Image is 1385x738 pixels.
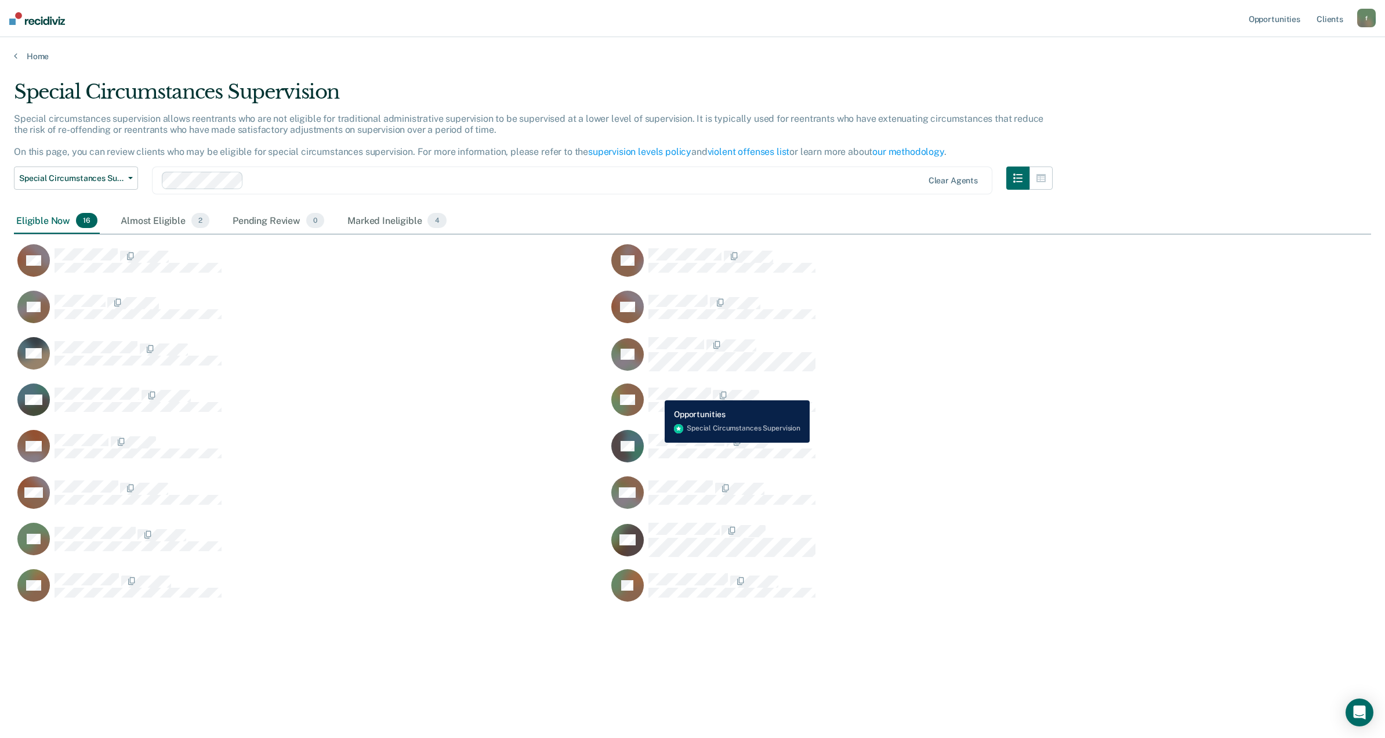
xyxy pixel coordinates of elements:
[14,80,1053,113] div: Special Circumstances Supervision
[14,569,608,615] div: CaseloadOpportunityCell-445BQ
[608,569,1202,615] div: CaseloadOpportunityCell-6306S
[306,213,324,228] span: 0
[427,213,446,228] span: 4
[14,208,100,234] div: Eligible Now16
[608,429,1202,476] div: CaseloadOpportunityCell-8114X
[345,208,449,234] div: Marked Ineligible4
[608,476,1202,522] div: CaseloadOpportunityCell-620HE
[14,476,608,522] div: CaseloadOpportunityCell-771GG
[14,51,1371,62] a: Home
[14,337,608,383] div: CaseloadOpportunityCell-2005X
[76,213,97,228] span: 16
[608,244,1202,290] div: CaseloadOpportunityCell-674GK
[1346,699,1373,726] div: Open Intercom Messenger
[14,167,138,190] button: Special Circumstances Supervision
[1357,9,1376,27] button: f
[9,12,65,25] img: Recidiviz
[14,383,608,429] div: CaseloadOpportunityCell-508DP
[872,146,944,157] a: our methodology
[14,290,608,337] div: CaseloadOpportunityCell-658HN
[929,176,978,186] div: Clear agents
[191,213,209,228] span: 2
[608,337,1202,383] div: CaseloadOpportunityCell-964GC
[608,383,1202,429] div: CaseloadOpportunityCell-124JW
[19,173,124,183] span: Special Circumstances Supervision
[14,522,608,569] div: CaseloadOpportunityCell-3220U
[608,290,1202,337] div: CaseloadOpportunityCell-300HO
[708,146,790,157] a: violent offenses list
[588,146,691,157] a: supervision levels policy
[14,244,608,290] div: CaseloadOpportunityCell-226DB
[14,113,1043,158] p: Special circumstances supervision allows reentrants who are not eligible for traditional administ...
[608,522,1202,569] div: CaseloadOpportunityCell-676IY
[14,429,608,476] div: CaseloadOpportunityCell-528IS
[118,208,212,234] div: Almost Eligible2
[230,208,327,234] div: Pending Review0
